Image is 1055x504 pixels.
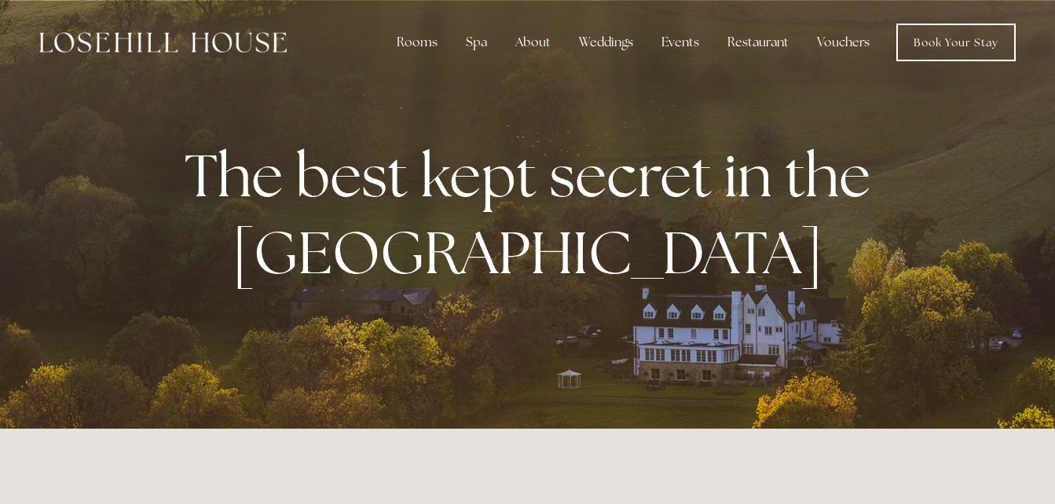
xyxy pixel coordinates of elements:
[453,27,500,58] div: Spa
[39,32,287,53] img: Losehill House
[384,27,450,58] div: Rooms
[503,27,563,58] div: About
[185,137,883,290] strong: The best kept secret in the [GEOGRAPHIC_DATA]
[896,24,1016,61] a: Book Your Stay
[566,27,646,58] div: Weddings
[804,27,882,58] a: Vouchers
[649,27,712,58] div: Events
[715,27,801,58] div: Restaurant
